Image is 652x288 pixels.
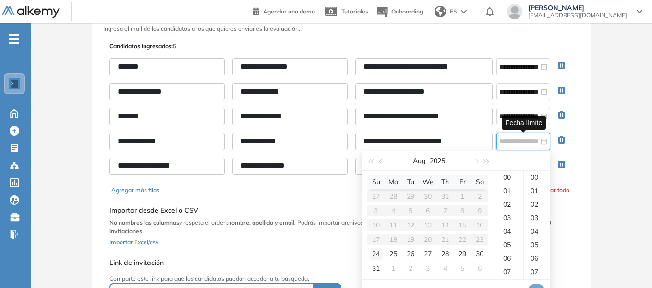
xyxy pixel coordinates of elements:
[436,247,454,261] td: 2025-08-28
[385,247,402,261] td: 2025-08-25
[471,175,488,189] th: Sa
[109,275,473,283] p: Comparte este link para que los candidatos puedan acceder a tu búsqueda.
[376,1,423,22] button: Onboarding
[538,186,569,195] button: Borrar todo
[524,251,550,265] div: 06
[439,248,451,260] div: 28
[496,251,523,265] div: 06
[496,198,523,211] div: 02
[367,175,385,189] th: Su
[405,248,416,260] div: 26
[474,263,485,274] div: 6
[436,261,454,275] td: 2025-09-04
[263,8,315,15] span: Agendar una demo
[457,248,468,260] div: 29
[471,247,488,261] td: 2025-08-30
[528,12,627,19] span: [EMAIL_ADDRESS][DOMAIN_NAME]
[496,171,523,184] div: 00
[387,263,399,274] div: 1
[422,248,434,260] div: 27
[524,238,550,251] div: 05
[109,218,573,236] p: y respeta el orden: . Podrás importar archivos de . Cada evaluación tiene un .
[496,184,523,198] div: 01
[405,263,416,274] div: 2
[435,6,446,17] img: world
[436,175,454,189] th: Th
[253,5,315,16] a: Agendar una demo
[413,151,426,170] button: Aug
[419,247,436,261] td: 2025-08-27
[419,175,436,189] th: We
[109,219,179,226] b: No nombres las columnas
[454,261,471,275] td: 2025-09-05
[524,265,550,278] div: 07
[385,261,402,275] td: 2025-09-01
[109,206,573,214] h5: Importar desde Excel o CSV
[454,247,471,261] td: 2025-08-29
[471,261,488,275] td: 2025-09-06
[422,263,434,274] div: 3
[457,263,468,274] div: 5
[496,211,523,225] div: 03
[474,248,485,260] div: 30
[524,171,550,184] div: 00
[496,238,523,251] div: 05
[524,225,550,238] div: 04
[103,25,580,32] h3: Ingresa el mail de los candidatos a los que quieres enviarles la evaluación.
[430,151,445,170] button: 2025
[341,8,368,15] span: Tutoriales
[367,247,385,261] td: 2025-08-24
[111,186,159,195] button: Agregar más filas
[419,261,436,275] td: 2025-09-03
[385,175,402,189] th: Mo
[402,175,419,189] th: Tu
[391,8,423,15] span: Onboarding
[109,42,176,50] p: Candidatos ingresados:
[370,263,382,274] div: 31
[402,247,419,261] td: 2025-08-26
[370,248,382,260] div: 24
[9,38,19,40] i: -
[109,219,551,235] b: límite de 10.000 invitaciones
[524,184,550,198] div: 01
[496,225,523,238] div: 04
[461,10,467,13] img: arrow
[173,42,176,50] span: 5
[439,263,451,274] div: 4
[524,198,550,211] div: 02
[109,236,158,247] button: Importar Excel/csv
[450,7,457,16] span: ES
[109,238,158,246] span: Importar Excel/csv
[367,261,385,275] td: 2025-08-31
[524,211,550,225] div: 03
[2,6,60,18] img: Logo
[228,219,294,226] b: nombre, apellido y email
[454,175,471,189] th: Fr
[502,116,546,130] div: Fecha límite
[109,259,473,267] h5: Link de invitación
[11,80,18,88] img: https://assets.alkemy.org/workspaces/1802/d452bae4-97f6-47ab-b3bf-1c40240bc960.jpg
[496,265,523,278] div: 07
[387,248,399,260] div: 25
[528,4,627,12] span: [PERSON_NAME]
[402,261,419,275] td: 2025-09-02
